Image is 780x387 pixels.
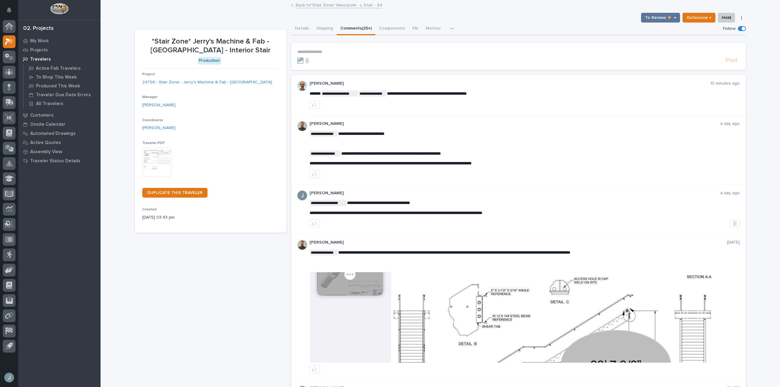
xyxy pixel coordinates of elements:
[142,37,279,55] p: *Stair Zone* Jerry's Machine & Fab - [GEOGRAPHIC_DATA] - Interior Stair
[18,45,101,55] a: Projects
[18,36,101,45] a: My Work
[142,208,157,211] span: Created
[30,47,48,53] p: Projects
[641,13,680,23] button: To Review 👨‍🏭 →
[313,23,337,35] button: Shipping
[198,57,221,65] div: Production
[720,191,740,196] p: a day ago
[297,81,307,91] img: AOh14GhUnP333BqRmXh-vZ-TpYZQaFVsuOFmGre8SRZf2A=s96-c
[23,99,101,108] a: All Travelers
[310,191,720,196] p: [PERSON_NAME]
[36,101,63,107] p: All Travelers
[710,81,740,86] p: 10 minutes ago
[310,240,727,245] p: [PERSON_NAME]
[310,170,320,178] button: like this post
[722,14,731,21] span: Hold
[296,1,382,8] a: Back to*Stair Zone* NeuraLink - L Stair - S4
[36,66,81,71] p: Active Fab Travelers
[142,214,279,221] p: [DATE] 03:43 pm
[18,129,101,138] a: Automated Drawings
[142,79,272,86] a: 24798 - Stair Zone - Jerry's Machine & Fab - [GEOGRAPHIC_DATA]
[409,23,422,35] button: FAI
[375,23,409,35] button: Components
[18,55,101,64] a: Travelers
[36,75,77,80] p: To Shop This Week
[142,102,175,108] a: [PERSON_NAME]
[18,138,101,147] a: Active Quotes
[50,3,68,14] img: Workspace Logo
[726,57,737,64] span: Post
[30,38,49,44] p: My Work
[723,26,736,31] p: Follow
[30,57,51,62] p: Travelers
[310,121,720,126] p: [PERSON_NAME]
[18,111,101,120] a: Customers
[297,191,307,200] img: ACg8ocIJHU6JEmo4GV-3KL6HuSvSpWhSGqG5DdxF6tKpN6m2=s96-c
[142,72,155,76] span: Project
[30,158,80,164] p: Traveler Status Details
[23,73,101,81] a: To Shop This Week
[30,149,62,155] p: Assembly View
[310,101,320,109] button: like this post
[142,141,165,145] span: Traveler PDF
[18,147,101,156] a: Assembly View
[23,90,101,99] a: Traveler Due Date Errors
[310,81,710,86] p: [PERSON_NAME]
[30,122,66,127] p: Onsite Calendar
[730,220,740,227] button: Delete post
[8,7,16,17] div: Notifications
[23,82,101,90] a: Produced This Week
[3,371,16,384] button: users-avatar
[310,365,320,373] button: like this post
[337,23,375,35] button: Comments (25+)
[682,13,715,23] button: Outsource ↑
[297,240,307,250] img: AATXAJw4slNr5ea0WduZQVIpKGhdapBAGQ9xVsOeEvl5=s96-c
[23,64,101,72] a: Active Fab Travelers
[422,23,444,35] button: Metrics
[142,118,163,122] span: Coordinator
[147,191,203,195] span: DUPLICATE THIS TRAVELER
[720,121,740,126] p: a day ago
[310,220,320,227] button: like this post
[142,188,207,198] a: DUPLICATE THIS TRAVELER
[30,140,61,146] p: Active Quotes
[297,121,307,131] img: AATXAJw4slNr5ea0WduZQVIpKGhdapBAGQ9xVsOeEvl5=s96-c
[723,57,740,64] button: Post
[142,95,158,99] span: Manager
[3,4,16,16] button: Notifications
[291,23,313,35] button: Details
[142,125,175,131] a: [PERSON_NAME]
[645,14,676,21] span: To Review 👨‍🏭 →
[18,120,101,129] a: Onsite Calendar
[36,83,80,89] p: Produced This Week
[30,131,76,136] p: Automated Drawings
[18,156,101,165] a: Traveler Status Details
[36,92,91,98] p: Traveler Due Date Errors
[727,240,740,245] p: [DATE]
[23,25,54,32] div: 02. Projects
[30,113,54,118] p: Customers
[718,13,735,23] button: Hold
[686,14,711,21] span: Outsource ↑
